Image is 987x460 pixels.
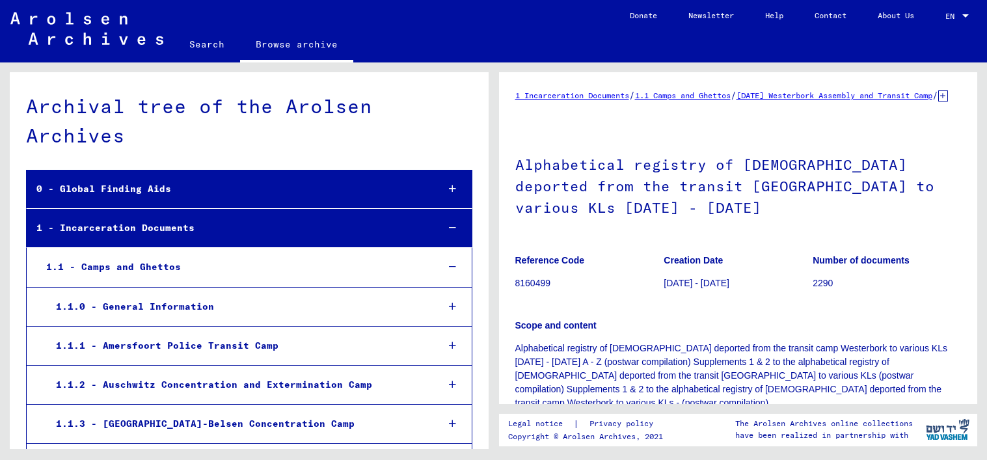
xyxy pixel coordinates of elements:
a: Browse archive [240,29,353,62]
div: | [508,417,669,431]
p: The Arolsen Archives online collections [735,418,913,429]
div: 0 - Global Finding Aids [27,176,427,202]
span: / [629,89,635,101]
span: / [731,89,737,101]
p: 8160499 [515,277,664,290]
a: 1.1 Camps and Ghettos [635,90,731,100]
div: 1.1.3 - [GEOGRAPHIC_DATA]-Belsen Concentration Camp [46,411,427,437]
a: 1 Incarceration Documents [515,90,629,100]
span: EN [945,12,960,21]
p: [DATE] - [DATE] [664,277,812,290]
a: Search [174,29,240,60]
b: Number of documents [813,255,910,265]
p: 2290 [813,277,961,290]
b: Scope and content [515,320,597,331]
b: Creation Date [664,255,723,265]
h1: Alphabetical registry of [DEMOGRAPHIC_DATA] deported from the transit [GEOGRAPHIC_DATA] to variou... [515,135,962,235]
span: / [932,89,938,101]
p: Alphabetical registry of [DEMOGRAPHIC_DATA] deported from the transit camp Westerbork to various ... [515,342,962,410]
img: Arolsen_neg.svg [10,12,163,45]
b: Reference Code [515,255,585,265]
div: 1.1.1 - Amersfoort Police Transit Camp [46,333,427,359]
div: 1.1 - Camps and Ghettos [36,254,427,280]
a: Legal notice [508,417,573,431]
p: have been realized in partnership with [735,429,913,441]
img: yv_logo.png [923,413,972,446]
a: [DATE] Westerbork Assembly and Transit Camp [737,90,932,100]
div: Archival tree of the Arolsen Archives [26,92,472,150]
a: Privacy policy [579,417,669,431]
div: 1.1.2 - Auschwitz Concentration and Extermination Camp [46,372,427,398]
div: 1.1.0 - General Information [46,294,427,319]
div: 1 - Incarceration Documents [27,215,427,241]
p: Copyright © Arolsen Archives, 2021 [508,431,669,442]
